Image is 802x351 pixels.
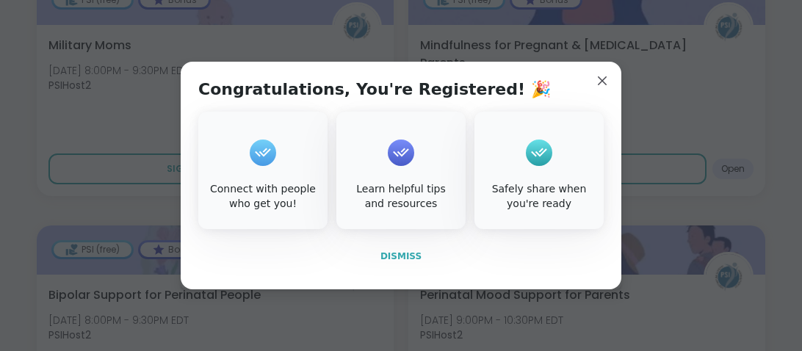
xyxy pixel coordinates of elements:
[339,182,463,211] div: Learn helpful tips and resources
[201,182,325,211] div: Connect with people who get you!
[198,79,551,100] h1: Congratulations, You're Registered! 🎉
[477,182,601,211] div: Safely share when you're ready
[198,241,604,272] button: Dismiss
[380,251,422,261] span: Dismiss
